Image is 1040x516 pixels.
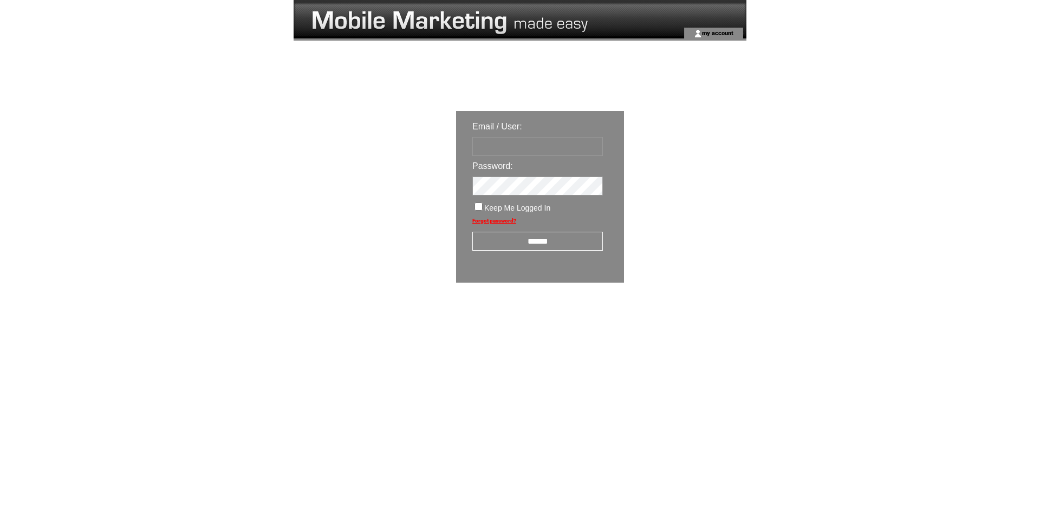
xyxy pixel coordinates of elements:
[655,310,710,323] img: transparent.png
[702,29,733,36] a: my account
[484,204,550,212] span: Keep Me Logged In
[694,29,702,38] img: account_icon.gif
[472,161,513,171] span: Password:
[472,122,522,131] span: Email / User:
[472,218,516,224] a: Forgot password?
